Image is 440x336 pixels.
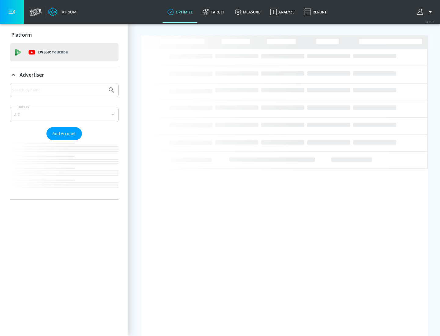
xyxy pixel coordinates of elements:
[10,43,119,61] div: DV360: Youtube
[20,71,44,78] p: Advertiser
[265,1,299,23] a: Analyze
[38,49,68,56] p: DV360:
[10,26,119,43] div: Platform
[52,49,68,55] p: Youtube
[299,1,332,23] a: Report
[53,130,76,137] span: Add Account
[48,7,77,16] a: Atrium
[10,66,119,83] div: Advertiser
[163,1,198,23] a: optimize
[198,1,230,23] a: Target
[11,31,32,38] p: Platform
[10,83,119,199] div: Advertiser
[425,20,434,24] span: v 4.25.2
[10,140,119,199] nav: list of Advertiser
[230,1,265,23] a: measure
[46,127,82,140] button: Add Account
[59,9,77,15] div: Atrium
[12,86,105,94] input: Search by name
[17,105,31,109] label: Sort By
[10,107,119,122] div: A-Z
